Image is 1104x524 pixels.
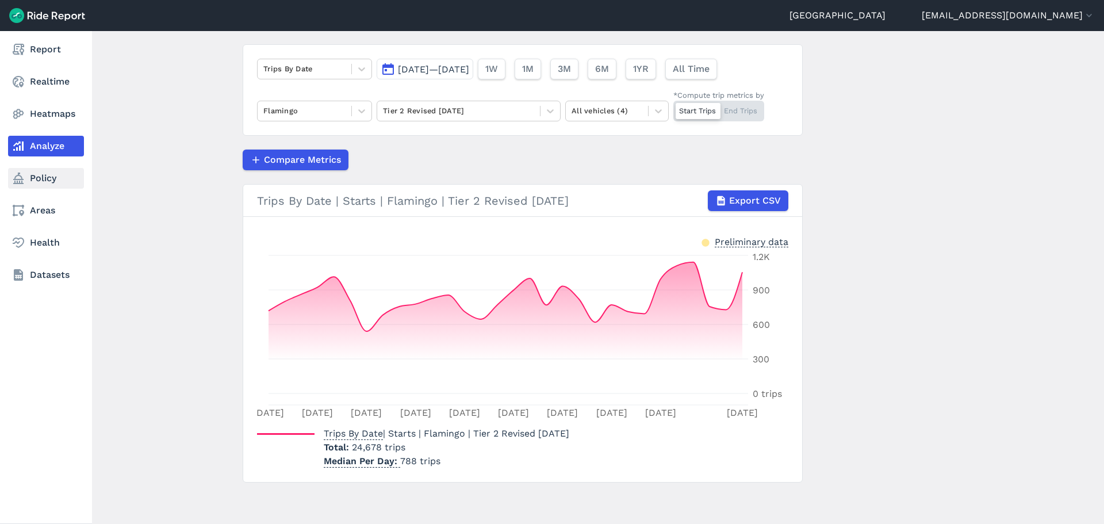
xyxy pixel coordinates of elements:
[922,9,1095,22] button: [EMAIL_ADDRESS][DOMAIN_NAME]
[377,59,473,79] button: [DATE]—[DATE]
[715,235,788,247] div: Preliminary data
[673,62,710,76] span: All Time
[8,136,84,156] a: Analyze
[324,442,352,453] span: Total
[478,59,505,79] button: 1W
[400,407,431,418] tspan: [DATE]
[673,90,764,101] div: *Compute trip metrics by
[264,153,341,167] span: Compare Metrics
[485,62,498,76] span: 1W
[324,454,569,468] p: 788 trips
[8,104,84,124] a: Heatmaps
[729,194,781,208] span: Export CSV
[550,59,578,79] button: 3M
[753,388,782,399] tspan: 0 trips
[351,407,382,418] tspan: [DATE]
[8,200,84,221] a: Areas
[753,251,770,262] tspan: 1.2K
[253,407,284,418] tspan: [DATE]
[708,190,788,211] button: Export CSV
[596,407,627,418] tspan: [DATE]
[398,64,469,75] span: [DATE]—[DATE]
[515,59,541,79] button: 1M
[302,407,333,418] tspan: [DATE]
[547,407,578,418] tspan: [DATE]
[243,150,348,170] button: Compare Metrics
[8,39,84,60] a: Report
[498,407,529,418] tspan: [DATE]
[588,59,616,79] button: 6M
[324,424,383,440] span: Trips By Date
[753,319,770,330] tspan: 600
[8,265,84,285] a: Datasets
[789,9,885,22] a: [GEOGRAPHIC_DATA]
[522,62,534,76] span: 1M
[352,442,405,453] span: 24,678 trips
[8,168,84,189] a: Policy
[626,59,656,79] button: 1YR
[8,71,84,92] a: Realtime
[324,452,400,468] span: Median Per Day
[9,8,85,23] img: Ride Report
[8,232,84,253] a: Health
[753,285,770,296] tspan: 900
[753,354,769,365] tspan: 300
[449,407,480,418] tspan: [DATE]
[645,407,676,418] tspan: [DATE]
[324,428,569,439] span: | Starts | Flamingo | Tier 2 Revised [DATE]
[257,190,788,211] div: Trips By Date | Starts | Flamingo | Tier 2 Revised [DATE]
[727,407,758,418] tspan: [DATE]
[633,62,649,76] span: 1YR
[595,62,609,76] span: 6M
[558,62,571,76] span: 3M
[665,59,717,79] button: All Time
